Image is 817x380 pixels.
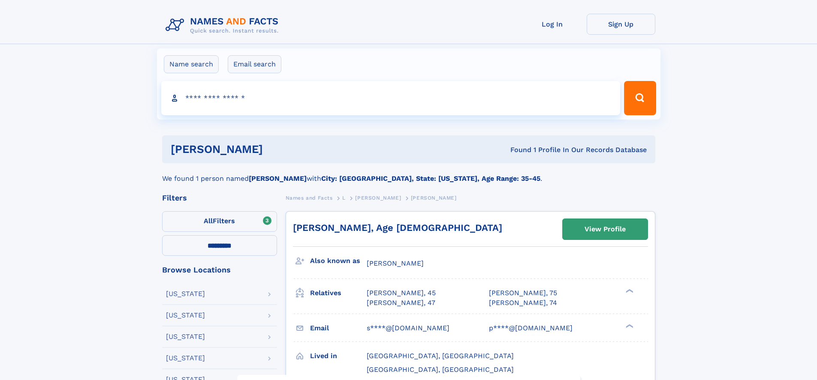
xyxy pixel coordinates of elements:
a: Log In [518,14,587,35]
a: Names and Facts [286,192,333,203]
span: [PERSON_NAME] [355,195,401,201]
a: [PERSON_NAME], Age [DEMOGRAPHIC_DATA] [293,222,502,233]
a: View Profile [563,219,648,239]
span: [PERSON_NAME] [367,259,424,267]
a: [PERSON_NAME], 47 [367,298,435,308]
div: ❯ [624,323,634,329]
a: [PERSON_NAME] [355,192,401,203]
a: L [342,192,346,203]
h3: Lived in [310,349,367,363]
a: [PERSON_NAME], 75 [489,288,557,298]
b: [PERSON_NAME] [249,174,307,183]
img: Logo Names and Facts [162,14,286,37]
a: Sign Up [587,14,655,35]
span: [PERSON_NAME] [411,195,457,201]
label: Filters [162,211,277,232]
div: Browse Locations [162,266,277,274]
span: All [204,217,213,225]
h3: Also known as [310,254,367,268]
div: [US_STATE] [166,333,205,340]
div: Filters [162,194,277,202]
h3: Relatives [310,286,367,300]
h3: Email [310,321,367,335]
b: City: [GEOGRAPHIC_DATA], State: [US_STATE], Age Range: 35-45 [321,174,540,183]
div: We found 1 person named with . [162,163,655,184]
a: [PERSON_NAME], 45 [367,288,436,298]
span: [GEOGRAPHIC_DATA], [GEOGRAPHIC_DATA] [367,352,514,360]
span: [GEOGRAPHIC_DATA], [GEOGRAPHIC_DATA] [367,365,514,374]
input: search input [161,81,621,115]
label: Name search [164,55,219,73]
div: [US_STATE] [166,290,205,297]
button: Search Button [624,81,656,115]
span: L [342,195,346,201]
div: View Profile [585,219,626,239]
div: Found 1 Profile In Our Records Database [386,145,647,155]
div: [US_STATE] [166,312,205,319]
div: ❯ [624,288,634,294]
label: Email search [228,55,281,73]
div: [US_STATE] [166,355,205,362]
a: [PERSON_NAME], 74 [489,298,557,308]
h1: [PERSON_NAME] [171,144,387,155]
